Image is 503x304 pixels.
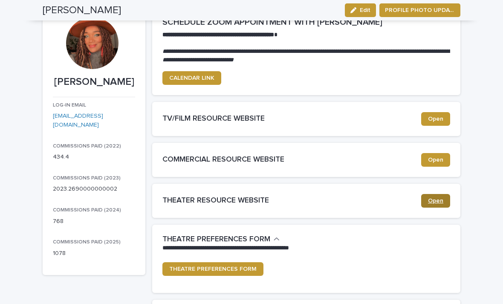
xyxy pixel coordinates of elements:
[53,144,121,149] span: COMMISSIONS PAID (2022)
[162,235,280,244] button: THEATRE PREFERENCES FORM
[43,4,121,17] h2: [PERSON_NAME]
[53,240,121,245] span: COMMISSIONS PAID (2025)
[53,113,103,128] a: [EMAIL_ADDRESS][DOMAIN_NAME]
[53,185,135,194] p: 2023.2690000000002
[162,155,421,165] h2: COMMERCIAL RESOURCE WEBSITE
[53,76,135,88] p: [PERSON_NAME]
[379,3,460,17] button: PROFILE PHOTO UPDATE
[53,208,121,213] span: COMMISSIONS PAID (2024)
[421,112,450,126] a: Open
[162,17,450,27] h2: SCHEDULE ZOOM APPOINTMENT WITH [PERSON_NAME]
[428,157,443,163] span: Open
[428,116,443,122] span: Open
[345,3,376,17] button: Edit
[360,7,370,13] span: Edit
[385,6,455,14] span: PROFILE PHOTO UPDATE
[53,176,121,181] span: COMMISSIONS PAID (2023)
[428,198,443,204] span: Open
[162,262,263,276] a: THEATRE PREFERENCES FORM
[53,217,135,226] p: 768
[162,114,421,124] h2: TV/FILM RESOURCE WEBSITE
[53,103,86,108] span: LOG-IN EMAIL
[162,196,421,206] h2: THEATER RESOURCE WEBSITE
[421,153,450,167] a: Open
[53,153,135,162] p: 434.4
[53,249,135,258] p: 1078
[162,71,221,85] a: CALENDAR LINK
[169,75,214,81] span: CALENDAR LINK
[421,194,450,208] a: Open
[162,235,270,244] h2: THEATRE PREFERENCES FORM
[169,266,257,272] span: THEATRE PREFERENCES FORM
